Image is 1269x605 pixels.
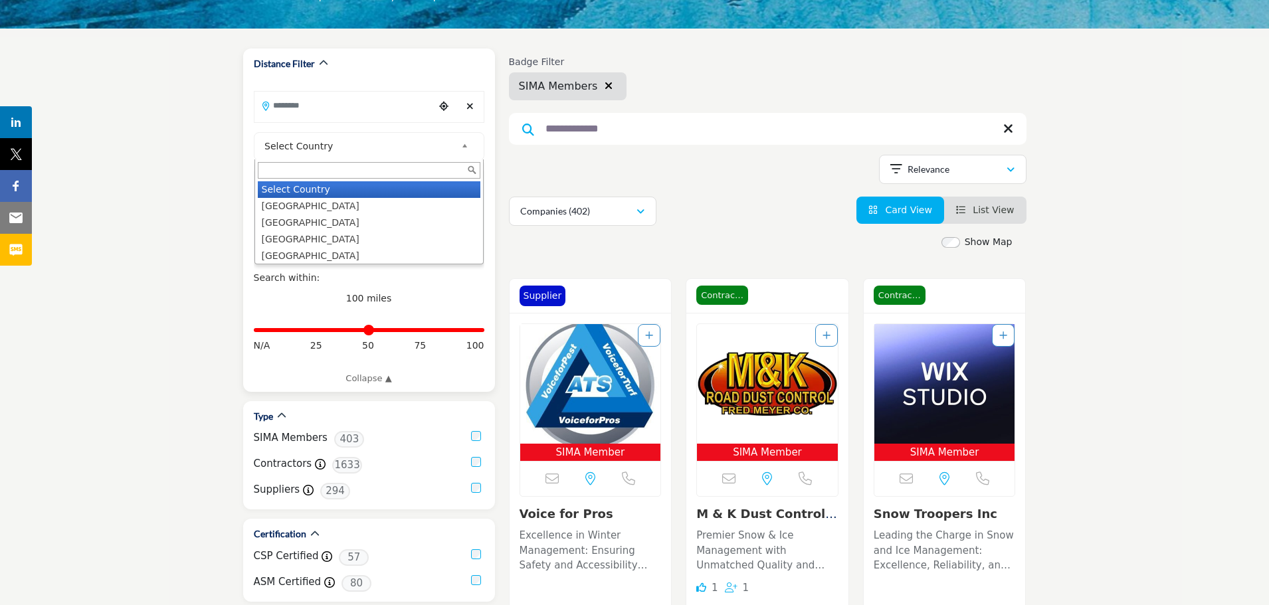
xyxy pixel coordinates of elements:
i: Like [696,582,706,592]
p: Relevance [908,163,949,176]
div: Followers [725,580,749,596]
span: 50 [362,339,374,353]
span: Select Country [264,138,456,154]
input: Search Keyword [509,113,1026,145]
span: Card View [885,205,931,215]
label: Suppliers [254,482,300,497]
li: Select Country [258,181,480,198]
a: Excellence in Winter Management: Ensuring Safety and Accessibility with Cutting-Edge Solutions Op... [520,525,662,573]
h6: Badge Filter [509,56,627,68]
span: 80 [342,575,371,592]
a: View Card [868,205,932,215]
img: M & K Dust Control Inc [697,324,838,444]
a: Add To List [999,330,1007,341]
a: Open Listing in new tab [697,324,838,462]
p: Excellence in Winter Management: Ensuring Safety and Accessibility with Cutting-Edge Solutions Op... [520,528,662,573]
a: Add To List [823,330,830,341]
span: 100 miles [346,293,392,303]
li: [GEOGRAPHIC_DATA] [258,248,480,264]
p: Leading the Charge in Snow and Ice Management: Excellence, Reliability, and Inclusive Service Sol... [874,528,1016,573]
li: [GEOGRAPHIC_DATA] [258,231,480,248]
a: Collapse ▲ [254,372,484,385]
span: 1633 [332,457,362,474]
span: Contractor [696,286,748,305]
span: SIMA Member [877,445,1013,460]
span: 403 [334,431,364,448]
p: Premier Snow & Ice Management with Unmatched Quality and Unwavering Customer Commitment Since [DA... [696,528,838,573]
span: 294 [320,483,350,499]
span: 1 [712,582,718,594]
span: SIMA Member [700,445,835,460]
div: Clear search location [460,92,480,121]
h3: Snow Troopers Inc [874,507,1016,521]
label: Show Map [965,235,1013,249]
input: ASM Certified checkbox [471,575,481,585]
span: 25 [310,339,322,353]
img: Snow Troopers Inc [874,324,1015,444]
span: SIMA Members [519,78,598,94]
span: SIMA Member [523,445,658,460]
li: List View [944,197,1026,224]
span: List View [973,205,1014,215]
div: Search within: [254,271,484,285]
label: ASM Certified [254,574,322,590]
a: Open Listing in new tab [520,324,661,462]
a: Voice for Pros [520,507,613,521]
span: 75 [414,339,426,353]
h3: Voice for Pros [520,507,662,521]
span: Contractor [874,286,926,305]
p: Supplier [524,289,562,303]
p: Companies (402) [520,205,590,218]
a: Leading the Charge in Snow and Ice Management: Excellence, Reliability, and Inclusive Service Sol... [874,525,1016,573]
label: SIMA Members [254,430,328,446]
a: M & K Dust Control I... [696,507,837,535]
input: CSP Certified checkbox [471,549,481,559]
h2: Certification [254,527,306,541]
input: Search Location [254,92,434,118]
img: Voice for Pros [520,324,661,444]
button: Companies (402) [509,197,656,226]
input: SIMA Members checkbox [471,431,481,441]
a: Premier Snow & Ice Management with Unmatched Quality and Unwavering Customer Commitment Since [DA... [696,525,838,573]
h3: M & K Dust Control Inc [696,507,838,521]
label: Contractors [254,456,312,472]
a: View List [956,205,1015,215]
button: Relevance [879,155,1026,184]
input: Search Text [258,162,480,179]
span: 100 [466,339,484,353]
label: CSP Certified [254,549,319,564]
a: Add To List [645,330,653,341]
h2: Type [254,410,273,423]
a: Open Listing in new tab [874,324,1015,462]
h2: Distance Filter [254,57,315,70]
div: Choose your current location [434,92,454,121]
a: Snow Troopers Inc [874,507,997,521]
span: N/A [254,339,270,353]
li: [GEOGRAPHIC_DATA] [258,198,480,215]
li: Card View [856,197,944,224]
li: [GEOGRAPHIC_DATA] [258,215,480,231]
span: 1 [743,582,749,594]
input: Suppliers checkbox [471,483,481,493]
input: Contractors checkbox [471,457,481,467]
span: 57 [339,549,369,566]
